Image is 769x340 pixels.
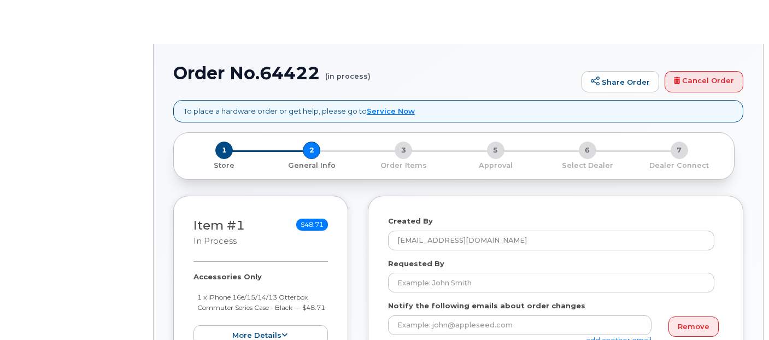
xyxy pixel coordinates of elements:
[193,272,262,281] strong: Accessories Only
[325,63,371,80] small: (in process)
[388,315,651,335] input: Example: john@appleseed.com
[388,259,444,269] label: Requested By
[388,273,714,292] input: Example: John Smith
[665,71,743,93] a: Cancel Order
[582,71,659,93] a: Share Order
[215,142,233,159] span: 1
[184,106,415,116] p: To place a hardware order or get help, please go to
[668,316,719,337] a: Remove
[388,216,433,226] label: Created By
[187,161,261,171] p: Store
[173,63,576,83] h1: Order No.64422
[296,219,328,231] span: $48.71
[197,293,325,312] small: 1 x iPhone 16e/15/14/13 Otterbox Commuter Series Case - Black — $48.71
[183,159,266,171] a: 1 Store
[193,219,245,247] h3: Item #1
[388,301,585,311] label: Notify the following emails about order changes
[193,236,237,246] small: in process
[367,107,415,115] a: Service Now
